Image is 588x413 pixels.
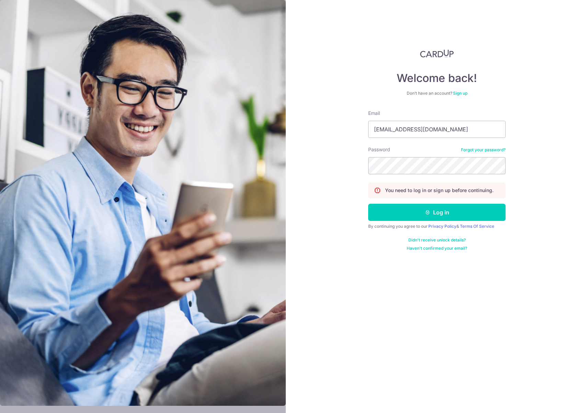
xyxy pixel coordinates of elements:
[420,49,454,58] img: CardUp Logo
[385,187,494,194] p: You need to log in or sign up before continuing.
[453,91,467,96] a: Sign up
[368,146,390,153] label: Password
[428,224,456,229] a: Privacy Policy
[460,224,494,229] a: Terms Of Service
[368,121,506,138] input: Enter your Email
[408,237,466,243] a: Didn't receive unlock details?
[368,204,506,221] button: Log in
[368,224,506,229] div: By continuing you agree to our &
[368,71,506,85] h4: Welcome back!
[368,110,380,117] label: Email
[461,147,506,153] a: Forgot your password?
[407,246,467,251] a: Haven't confirmed your email?
[368,91,506,96] div: Don’t have an account?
